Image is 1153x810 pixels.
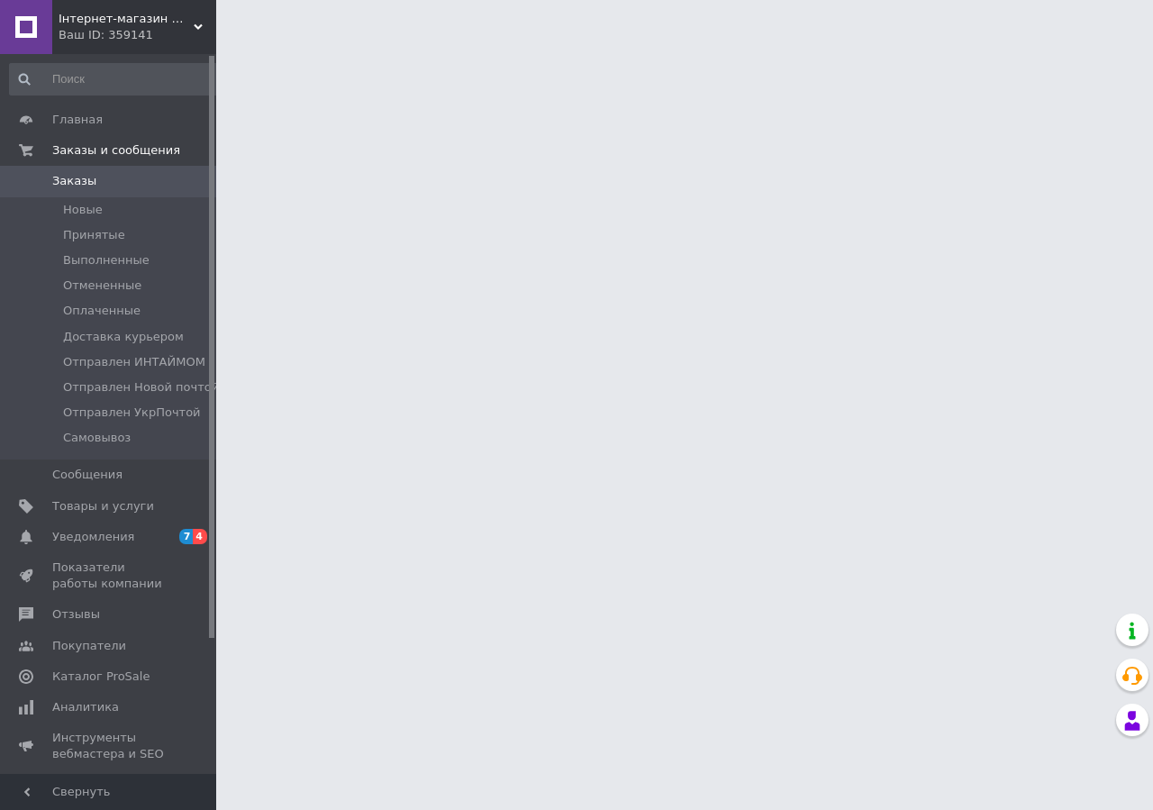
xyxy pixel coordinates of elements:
span: Покупатели [52,638,126,654]
span: Уведомления [52,529,134,545]
span: 4 [193,529,207,544]
span: Принятые [63,227,125,243]
span: Отзывы [52,606,100,623]
span: Главная [52,112,103,128]
span: Аналитика [52,699,119,715]
span: Заказы [52,173,96,189]
span: Отправлен Новой почтой [63,379,219,396]
span: Товары и услуги [52,498,154,514]
input: Поиск [9,63,222,96]
span: Выполненные [63,252,150,268]
span: Оплаченные [63,303,141,319]
span: Инструменты вебмастера и SEO [52,730,167,762]
span: Самовывоз [63,430,131,446]
span: Отправлен УкрПочтой [63,405,201,421]
span: Отправлен ИНТАЙМОМ [63,354,205,370]
div: Ваш ID: 359141 [59,27,216,43]
span: Заказы и сообщения [52,142,180,159]
span: 7 [179,529,194,544]
span: Сообщения [52,467,123,483]
span: Каталог ProSale [52,669,150,685]
span: Інтернет-магазин mj-line [59,11,194,27]
span: Новые [63,202,103,218]
span: Доставка курьером [63,329,184,345]
span: Отмененные [63,278,141,294]
span: Показатели работы компании [52,560,167,592]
